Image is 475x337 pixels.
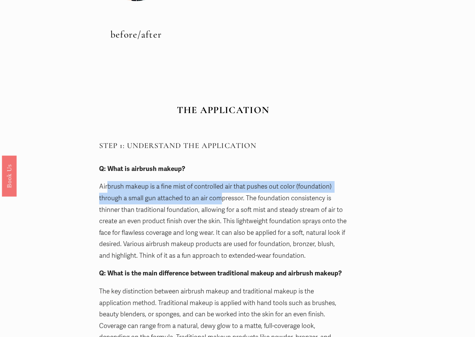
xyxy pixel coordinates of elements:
[99,141,347,150] h3: STEP 1: UNDERSTAND THE APPLICATION
[99,269,342,277] strong: Q: What is the main difference between traditional makeup and airbrush makeup?
[99,181,347,261] p: Airbrush makeup is a fine mist of controlled air that pushes out color (foundation) through a sma...
[99,165,185,173] strong: Q: What is airbrush makeup?
[177,104,269,116] strong: THE APPLICATION
[2,155,17,196] a: Book Us
[110,29,162,40] a: before/after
